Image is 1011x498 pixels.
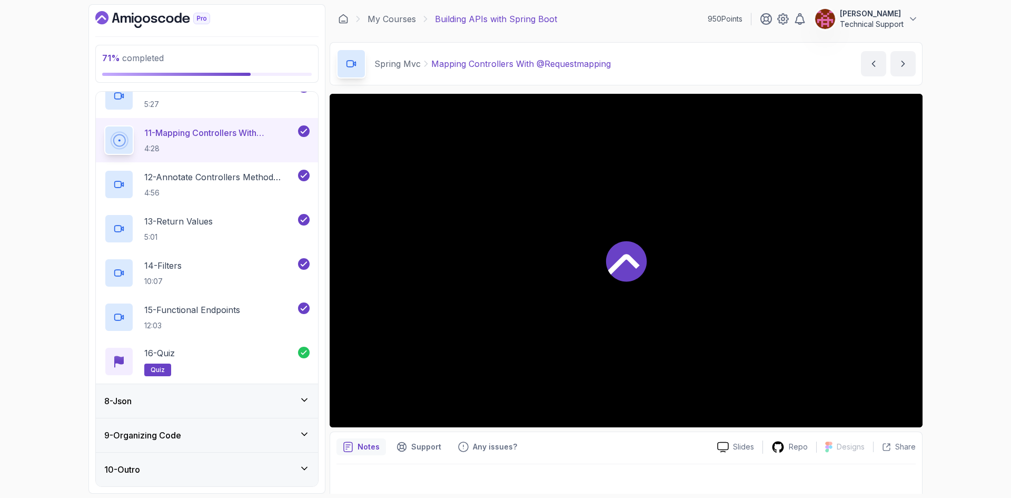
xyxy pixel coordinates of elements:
button: 16-Quizquiz [104,347,310,376]
p: 15 - Functional Endpoints [144,304,240,316]
button: user profile image[PERSON_NAME]Technical Support [815,8,918,30]
p: Notes [358,442,380,452]
button: 14-Filters10:07 [104,258,310,288]
button: 9-Organizing Code [96,418,318,452]
p: 14 - Filters [144,259,182,272]
img: user profile image [815,9,835,29]
p: 11 - Mapping Controllers With @Requestmapping [144,126,296,139]
p: 950 Points [708,14,742,24]
a: Slides [709,442,762,453]
p: 12:03 [144,320,240,331]
h3: 10 - Outro [104,463,140,476]
button: previous content [861,51,886,76]
span: 71 % [102,53,120,63]
p: Mapping Controllers With @Requestmapping [431,57,611,70]
p: Designs [837,442,865,452]
button: Feedback button [452,438,523,455]
p: 5:27 [144,99,226,110]
a: Dashboard [338,14,349,24]
button: 8-Json [96,384,318,418]
button: Support button [390,438,448,455]
button: 13-Return Values5:01 [104,214,310,243]
a: Dashboard [95,11,234,28]
p: Repo [789,442,808,452]
a: Repo [763,441,816,454]
p: Share [895,442,916,452]
p: 12 - Annotate Controllers Method Arguments [144,171,296,183]
p: Technical Support [840,19,904,30]
button: 10-Outro [96,453,318,486]
p: Spring Mvc [374,57,421,70]
p: 4:28 [144,143,296,154]
p: 4:56 [144,188,296,198]
button: 12-Annotate Controllers Method Arguments4:56 [104,170,310,199]
p: Slides [733,442,754,452]
button: next content [890,51,916,76]
p: Any issues? [473,442,517,452]
p: 5:01 [144,232,213,242]
a: My Courses [368,13,416,25]
p: 10:07 [144,276,182,287]
p: 16 - Quiz [144,347,175,359]
p: Building APIs with Spring Boot [435,13,557,25]
button: 15-Functional Endpoints12:03 [104,302,310,332]
p: Support [411,442,441,452]
p: 13 - Return Values [144,215,213,228]
h3: 8 - Json [104,395,132,407]
button: 11-Mapping Controllers With @Requestmapping4:28 [104,125,310,155]
button: 10-Exercise Solution5:27 [104,81,310,111]
button: notes button [336,438,386,455]
button: Share [873,442,916,452]
p: [PERSON_NAME] [840,8,904,19]
h3: 9 - Organizing Code [104,429,181,442]
span: completed [102,53,164,63]
span: quiz [151,366,165,374]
